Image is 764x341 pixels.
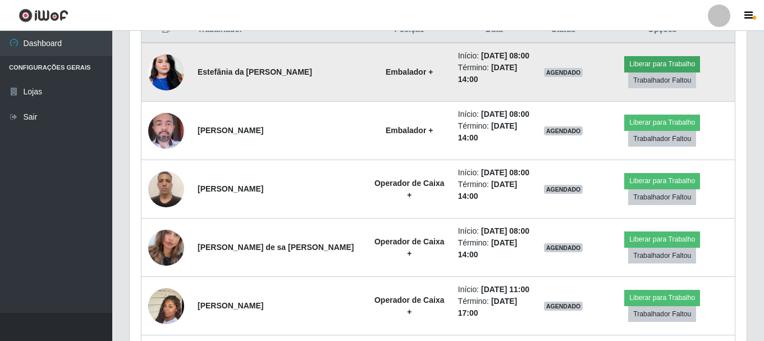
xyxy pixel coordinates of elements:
li: Início: [458,284,530,295]
strong: Estefânia da [PERSON_NAME] [198,67,312,76]
strong: [PERSON_NAME] [198,184,263,193]
button: Liberar para Trabalho [624,173,700,189]
span: AGENDADO [544,243,583,252]
button: Trabalhador Faltou [628,189,696,205]
time: [DATE] 08:00 [481,168,529,177]
strong: Operador de Caixa + [374,237,445,258]
button: Trabalhador Faltou [628,131,696,147]
img: CoreUI Logo [19,8,68,22]
span: AGENDADO [544,185,583,194]
li: Término: [458,295,530,319]
strong: [PERSON_NAME] [198,301,263,310]
li: Término: [458,62,530,85]
li: Término: [458,179,530,202]
span: AGENDADO [544,126,583,135]
strong: [PERSON_NAME] [198,126,263,135]
button: Trabalhador Faltou [628,72,696,88]
button: Trabalhador Faltou [628,306,696,322]
span: AGENDADO [544,302,583,311]
button: Liberar para Trabalho [624,56,700,72]
strong: Embalador + [386,67,433,76]
img: 1718556919128.jpeg [148,107,184,154]
strong: Operador de Caixa + [374,295,445,316]
strong: Embalador + [386,126,433,135]
span: AGENDADO [544,68,583,77]
strong: [PERSON_NAME] de sa [PERSON_NAME] [198,243,354,252]
button: Liberar para Trabalho [624,231,700,247]
time: [DATE] 08:00 [481,51,529,60]
img: 1705535567021.jpeg [148,40,184,104]
img: 1745635313698.jpeg [148,274,184,338]
strong: Operador de Caixa + [374,179,445,199]
time: [DATE] 08:00 [481,226,529,235]
time: [DATE] 11:00 [481,285,529,294]
img: 1745348003536.jpeg [148,165,184,213]
li: Início: [458,225,530,237]
time: [DATE] 08:00 [481,110,529,119]
li: Início: [458,50,530,62]
button: Liberar para Trabalho [624,290,700,306]
button: Trabalhador Faltou [628,248,696,263]
li: Início: [458,108,530,120]
li: Início: [458,167,530,179]
img: 1743766773792.jpeg [148,216,184,280]
li: Término: [458,237,530,261]
button: Liberar para Trabalho [624,115,700,130]
li: Término: [458,120,530,144]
